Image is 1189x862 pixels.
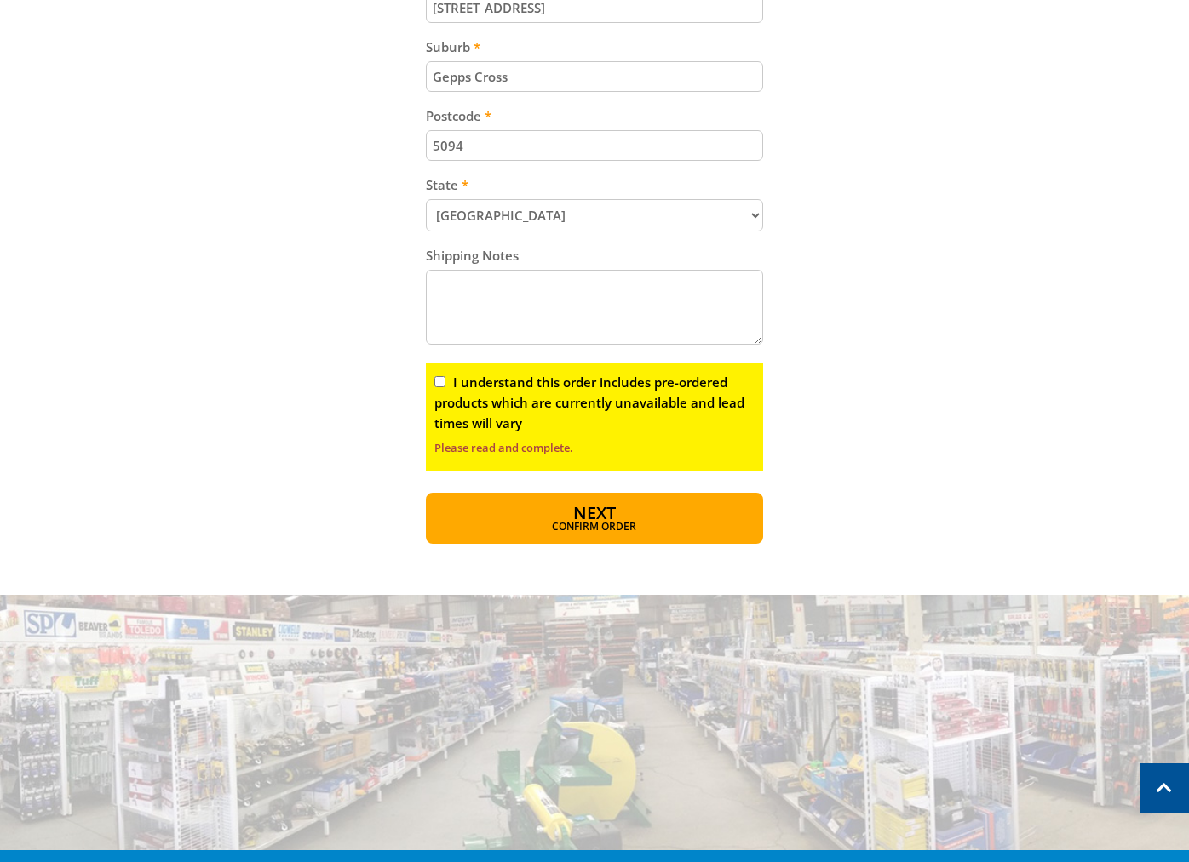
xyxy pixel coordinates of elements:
[426,61,764,92] input: Please enter your suburb.
[426,130,764,161] input: Please enter your postcode.
[434,376,445,387] input: Please read and complete.
[426,106,764,126] label: Postcode
[573,501,616,524] span: Next
[426,174,764,195] label: State
[434,437,755,458] label: Please read and complete.
[426,37,764,57] label: Suburb
[434,374,744,431] label: I understand this order includes pre-ordered products which are currently unavailable and lead ti...
[462,522,727,532] span: Confirm order
[426,245,764,265] label: Shipping Notes
[426,199,764,231] select: Please select your state.
[426,493,764,544] button: Next Confirm order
